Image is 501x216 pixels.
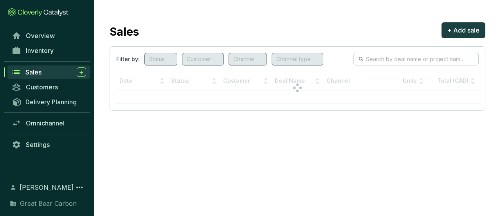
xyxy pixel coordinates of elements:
[20,199,77,208] span: Great Bear Carbon
[110,24,139,40] h2: Sales
[8,44,90,57] a: Inventory
[116,55,140,63] span: Filter by:
[442,22,485,38] button: + Add sale
[26,32,55,40] span: Overview
[25,98,77,106] span: Delivery Planning
[8,95,90,108] a: Delivery Planning
[8,80,90,94] a: Customers
[26,83,58,91] span: Customers
[8,138,90,151] a: Settings
[26,47,54,54] span: Inventory
[447,25,479,35] span: + Add sale
[25,68,41,76] span: Sales
[7,65,90,79] a: Sales
[26,119,65,127] span: Omnichannel
[8,116,90,130] a: Omnichannel
[8,29,90,42] a: Overview
[26,141,50,149] span: Settings
[20,183,74,192] span: [PERSON_NAME]
[366,55,467,64] input: Search by deal name or project name...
